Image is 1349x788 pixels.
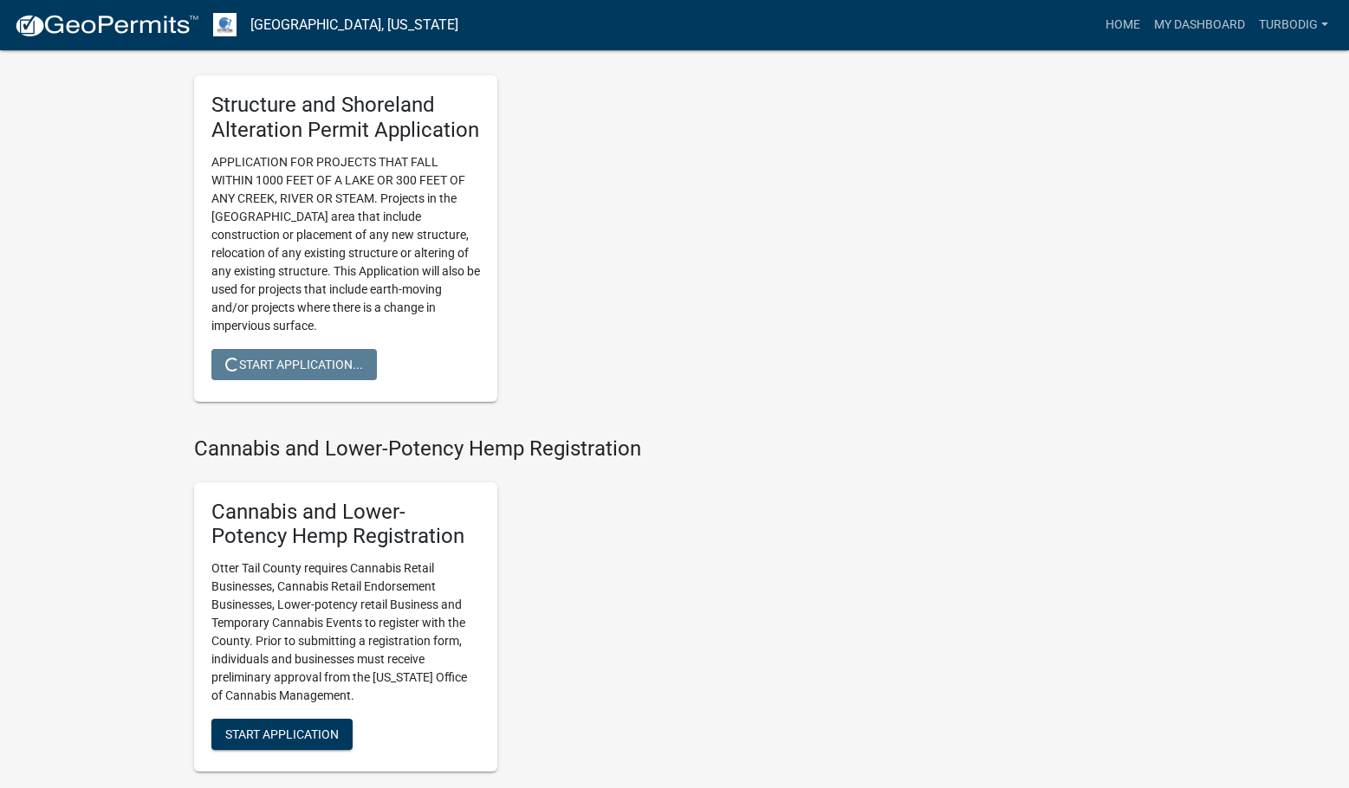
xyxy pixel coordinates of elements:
[211,349,377,380] button: Start Application...
[194,436,827,462] h4: Cannabis and Lower-Potency Hemp Registration
[225,727,339,741] span: Start Application
[211,500,480,550] h5: Cannabis and Lower-Potency Hemp Registration
[211,153,480,335] p: APPLICATION FOR PROJECTS THAT FALL WITHIN 1000 FEET OF A LAKE OR 300 FEET OF ANY CREEK, RIVER OR ...
[213,13,237,36] img: Otter Tail County, Minnesota
[211,719,353,750] button: Start Application
[225,357,363,371] span: Start Application...
[250,10,458,40] a: [GEOGRAPHIC_DATA], [US_STATE]
[211,93,480,143] h5: Structure and Shoreland Alteration Permit Application
[1099,9,1147,42] a: Home
[1252,9,1335,42] a: turbodig
[211,559,480,705] p: Otter Tail County requires Cannabis Retail Businesses, Cannabis Retail Endorsement Businesses, Lo...
[1147,9,1252,42] a: My Dashboard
